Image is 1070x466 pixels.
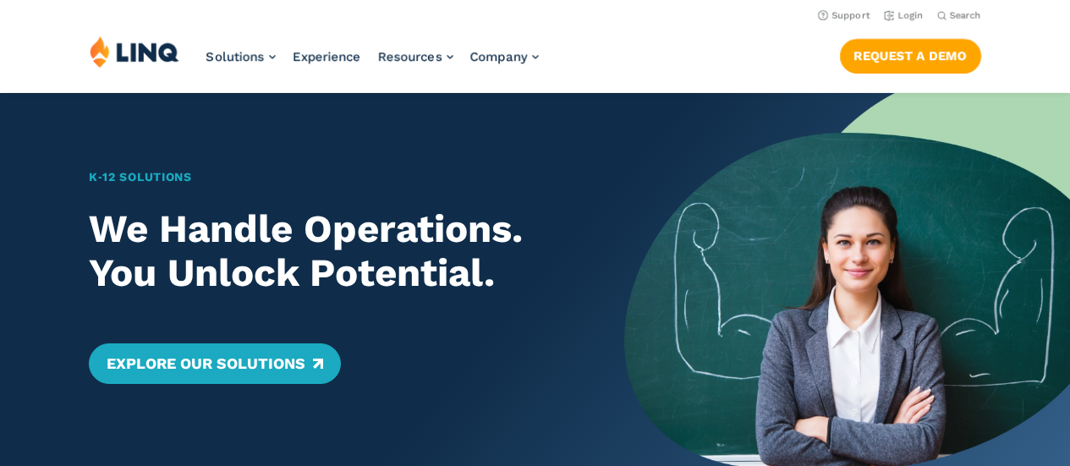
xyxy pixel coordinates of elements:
img: LINQ | K‑12 Software [90,36,179,68]
span: Search [950,10,981,21]
nav: Button Navigation [840,36,981,73]
span: Solutions [206,49,265,64]
span: Resources [378,49,442,64]
h1: K‑12 Solutions [89,168,580,186]
a: Request a Demo [840,39,981,73]
a: Company [470,49,539,64]
a: Resources [378,49,453,64]
h2: We Handle Operations. You Unlock Potential. [89,207,580,296]
a: Login [884,10,924,21]
nav: Primary Navigation [206,36,539,91]
a: Support [818,10,870,21]
span: Company [470,49,528,64]
a: Solutions [206,49,276,64]
button: Open Search Bar [937,9,981,22]
a: Experience [293,49,361,64]
a: Explore Our Solutions [89,343,340,384]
